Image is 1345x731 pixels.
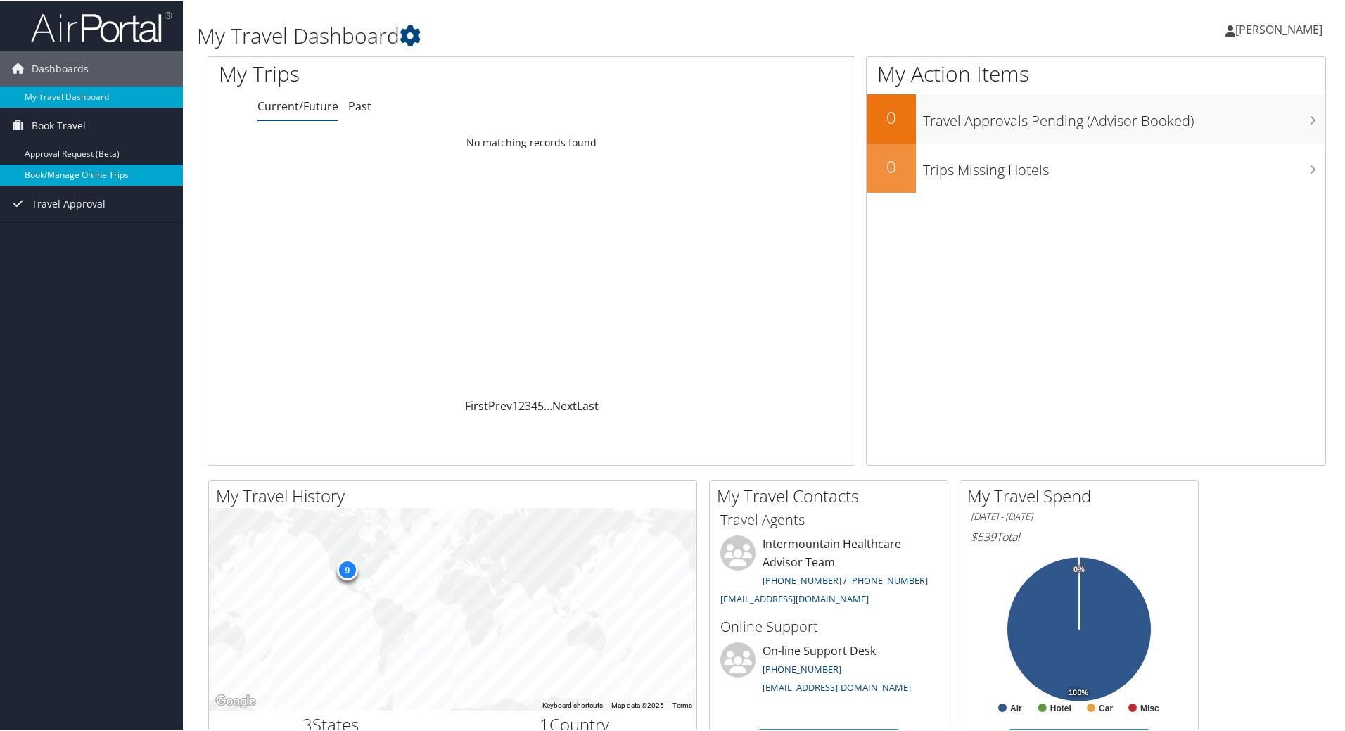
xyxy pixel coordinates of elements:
[552,397,577,412] a: Next
[219,58,575,87] h1: My Trips
[867,153,916,177] h2: 0
[577,397,599,412] a: Last
[32,107,86,142] span: Book Travel
[1140,702,1159,712] text: Misc
[971,528,1187,543] h6: Total
[713,641,944,699] li: On-line Support Desk
[531,397,537,412] a: 4
[212,691,259,709] img: Google
[1050,702,1071,712] text: Hotel
[763,573,928,585] a: [PHONE_NUMBER] / [PHONE_NUMBER]
[1010,702,1022,712] text: Air
[465,397,488,412] a: First
[32,50,89,85] span: Dashboards
[544,397,552,412] span: …
[537,397,544,412] a: 5
[1099,702,1113,712] text: Car
[971,509,1187,522] h6: [DATE] - [DATE]
[720,509,937,528] h3: Travel Agents
[32,185,106,220] span: Travel Approval
[1225,7,1337,49] a: [PERSON_NAME]
[525,397,531,412] a: 3
[1069,687,1088,696] tspan: 100%
[867,104,916,128] h2: 0
[971,528,996,543] span: $539
[763,661,841,674] a: [PHONE_NUMBER]
[867,93,1325,142] a: 0Travel Approvals Pending (Advisor Booked)
[611,700,664,708] span: Map data ©2025
[31,9,172,42] img: airportal-logo.png
[336,558,357,579] div: 9
[672,700,692,708] a: Terms (opens in new tab)
[720,616,937,635] h3: Online Support
[518,397,525,412] a: 2
[867,142,1325,191] a: 0Trips Missing Hotels
[763,680,911,692] a: [EMAIL_ADDRESS][DOMAIN_NAME]
[212,691,259,709] a: Open this area in Google Maps (opens a new window)
[1073,564,1085,573] tspan: 0%
[720,591,869,604] a: [EMAIL_ADDRESS][DOMAIN_NAME]
[967,483,1198,507] h2: My Travel Spend
[348,97,371,113] a: Past
[542,699,603,709] button: Keyboard shortcuts
[713,534,944,609] li: Intermountain Healthcare Advisor Team
[923,103,1325,129] h3: Travel Approvals Pending (Advisor Booked)
[923,152,1325,179] h3: Trips Missing Hotels
[512,397,518,412] a: 1
[1235,20,1322,36] span: [PERSON_NAME]
[197,20,957,49] h1: My Travel Dashboard
[717,483,948,507] h2: My Travel Contacts
[216,483,696,507] h2: My Travel History
[208,129,855,154] td: No matching records found
[488,397,512,412] a: Prev
[257,97,338,113] a: Current/Future
[867,58,1325,87] h1: My Action Items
